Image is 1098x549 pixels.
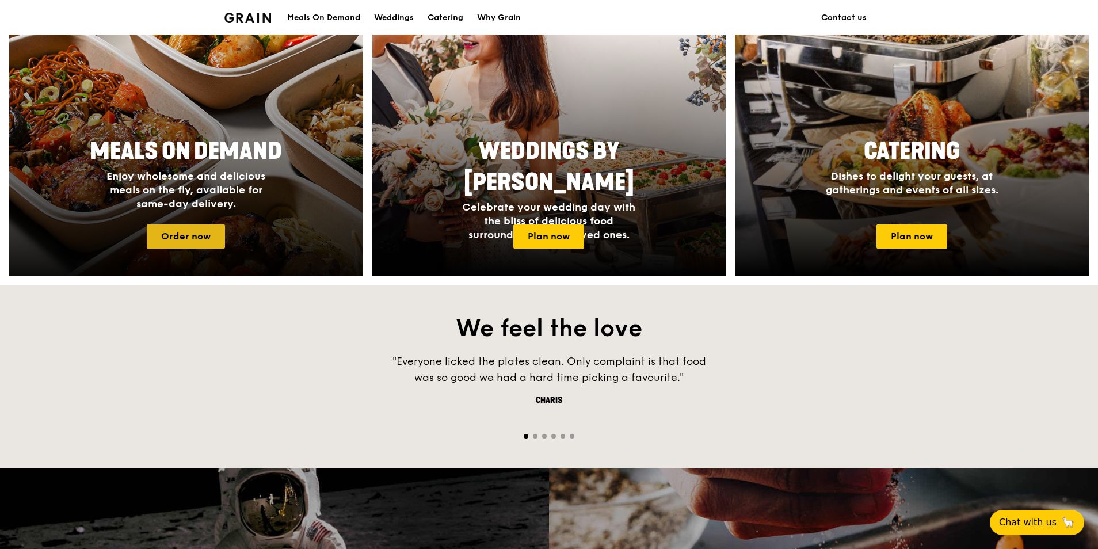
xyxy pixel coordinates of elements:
[147,224,225,249] a: Order now
[570,434,574,439] span: Go to slide 6
[551,434,556,439] span: Go to slide 4
[477,1,521,35] div: Why Grain
[287,1,360,35] div: Meals On Demand
[533,434,537,439] span: Go to slide 2
[814,1,874,35] a: Contact us
[1061,516,1075,529] span: 🦙
[864,138,960,165] span: Catering
[462,201,635,241] span: Celebrate your wedding day with the bliss of delicious food surrounded by your loved ones.
[90,138,282,165] span: Meals On Demand
[376,395,722,406] div: Charis
[421,1,470,35] a: Catering
[513,224,584,249] a: Plan now
[561,434,565,439] span: Go to slide 5
[990,510,1084,535] button: Chat with us🦙
[428,1,463,35] div: Catering
[542,434,547,439] span: Go to slide 3
[999,516,1057,529] span: Chat with us
[367,1,421,35] a: Weddings
[876,224,947,249] a: Plan now
[464,138,634,196] span: Weddings by [PERSON_NAME]
[376,353,722,386] div: "Everyone licked the plates clean. Only complaint is that food was so good we had a hard time pic...
[470,1,528,35] a: Why Grain
[224,13,271,23] img: Grain
[374,1,414,35] div: Weddings
[826,170,998,196] span: Dishes to delight your guests, at gatherings and events of all sizes.
[106,170,265,210] span: Enjoy wholesome and delicious meals on the fly, available for same-day delivery.
[524,434,528,439] span: Go to slide 1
